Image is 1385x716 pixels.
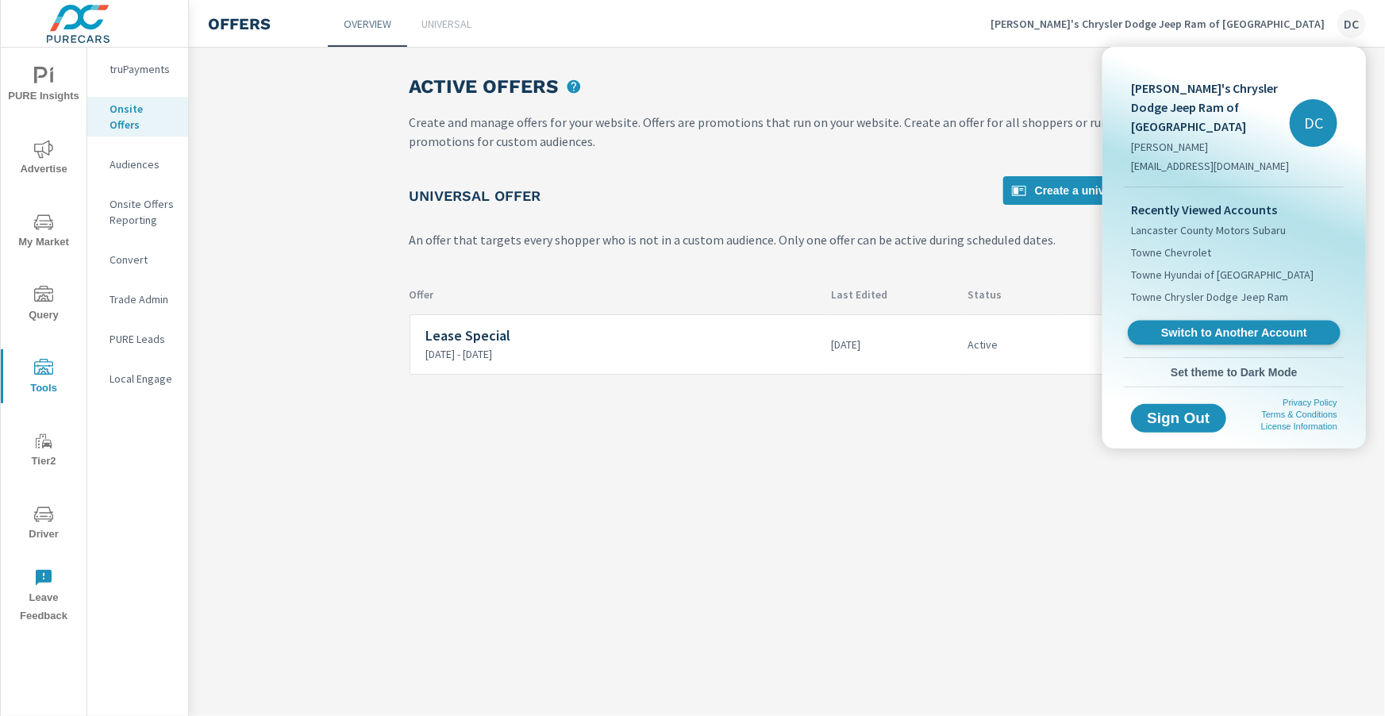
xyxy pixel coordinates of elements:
[1131,289,1288,305] span: Towne Chrysler Dodge Jeep Ram
[1128,321,1341,345] a: Switch to Another Account
[1131,200,1337,219] p: Recently Viewed Accounts
[1144,411,1214,425] span: Sign Out
[1131,244,1211,260] span: Towne Chevrolet
[1283,398,1337,407] a: Privacy Policy
[1125,358,1344,387] button: Set theme to Dark Mode
[1131,79,1290,136] p: [PERSON_NAME]'s Chrysler Dodge Jeep Ram of [GEOGRAPHIC_DATA]
[1261,422,1337,431] a: License Information
[1262,410,1337,419] a: Terms & Conditions
[1131,139,1290,155] p: [PERSON_NAME]
[1131,267,1314,283] span: Towne Hyundai of [GEOGRAPHIC_DATA]
[1131,158,1290,174] p: [EMAIL_ADDRESS][DOMAIN_NAME]
[1131,222,1286,238] span: Lancaster County Motors Subaru
[1290,99,1337,147] div: DC
[1131,404,1226,433] button: Sign Out
[1131,365,1337,379] span: Set theme to Dark Mode
[1137,325,1331,341] span: Switch to Another Account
